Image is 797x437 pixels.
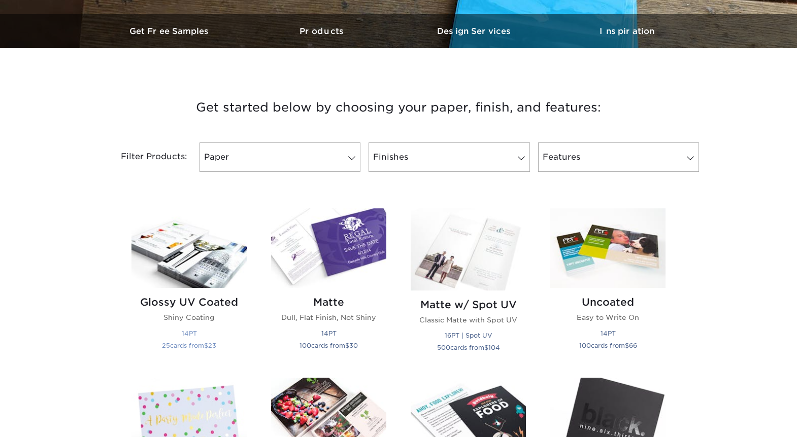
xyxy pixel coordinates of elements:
span: $ [625,342,629,349]
a: Matte Postcards Matte Dull, Flat Finish, Not Shiny 14PT 100cards from$30 [271,208,386,366]
p: Classic Matte with Spot UV [411,315,526,325]
h3: Inspiration [551,26,703,36]
h2: Matte w/ Spot UV [411,299,526,311]
p: Easy to Write On [550,312,666,322]
p: Dull, Flat Finish, Not Shiny [271,312,386,322]
a: Uncoated Postcards Uncoated Easy to Write On 14PT 100cards from$66 [550,208,666,366]
small: 16PT | Spot UV [445,332,492,339]
small: 14PT [321,330,337,337]
img: Glossy UV Coated Postcards [131,208,247,288]
span: 100 [300,342,311,349]
img: Uncoated Postcards [550,208,666,288]
span: $ [484,344,488,351]
p: Shiny Coating [131,312,247,322]
h2: Glossy UV Coated [131,296,247,308]
h2: Matte [271,296,386,308]
a: Matte w/ Spot UV Postcards Matte w/ Spot UV Classic Matte with Spot UV 16PT | Spot UV 500cards fr... [411,208,526,366]
a: Paper [200,142,360,172]
small: 14PT [182,330,197,337]
span: 104 [488,344,500,351]
small: cards from [437,344,500,351]
a: Features [538,142,699,172]
span: 66 [629,342,637,349]
a: Design Services [398,14,551,48]
span: 30 [349,342,358,349]
a: Glossy UV Coated Postcards Glossy UV Coated Shiny Coating 14PT 25cards from$23 [131,208,247,366]
a: Get Free Samples [94,14,246,48]
img: Matte w/ Spot UV Postcards [411,208,526,290]
span: 100 [579,342,591,349]
small: cards from [162,342,216,349]
span: 23 [208,342,216,349]
div: Filter Products: [94,142,195,172]
h3: Get Free Samples [94,26,246,36]
small: cards from [579,342,637,349]
a: Finishes [369,142,529,172]
h3: Design Services [398,26,551,36]
a: Products [246,14,398,48]
h3: Products [246,26,398,36]
span: $ [345,342,349,349]
a: Inspiration [551,14,703,48]
img: Matte Postcards [271,208,386,288]
span: 25 [162,342,170,349]
h3: Get started below by choosing your paper, finish, and features: [102,85,695,130]
small: cards from [300,342,358,349]
h2: Uncoated [550,296,666,308]
span: $ [204,342,208,349]
span: 500 [437,344,450,351]
small: 14PT [601,330,616,337]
